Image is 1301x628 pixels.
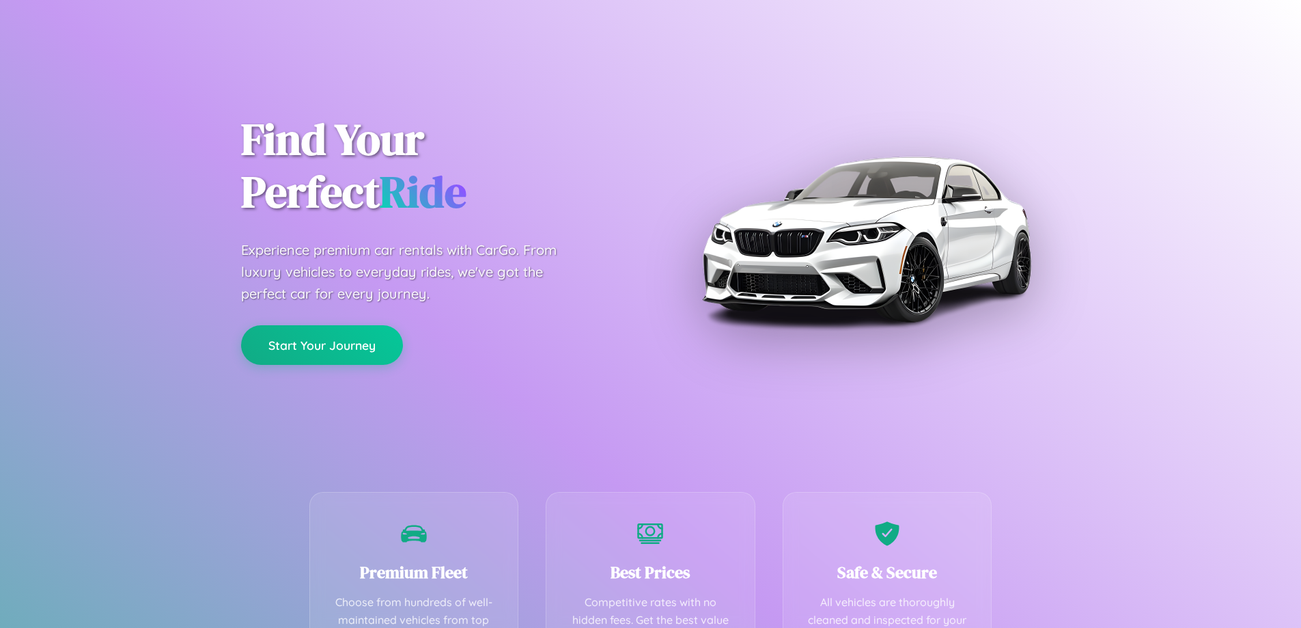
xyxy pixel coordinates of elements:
[241,325,403,365] button: Start Your Journey
[331,561,498,584] h3: Premium Fleet
[695,68,1037,410] img: Premium BMW car rental vehicle
[241,239,583,305] p: Experience premium car rentals with CarGo. From luxury vehicles to everyday rides, we've got the ...
[241,113,630,219] h1: Find Your Perfect
[567,561,734,584] h3: Best Prices
[380,162,466,221] span: Ride
[804,561,971,584] h3: Safe & Secure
